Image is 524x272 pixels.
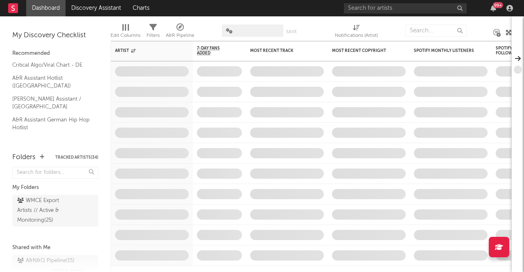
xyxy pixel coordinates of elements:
[250,48,312,53] div: Most Recent Track
[55,155,98,160] button: Tracked Artists(34)
[147,31,160,40] div: Filters
[12,94,90,111] a: [PERSON_NAME] Assistant / [GEOGRAPHIC_DATA]
[12,74,90,90] a: A&R Assistant Hotlist ([GEOGRAPHIC_DATA])
[12,49,98,58] div: Recommended
[166,20,194,44] div: A&R Pipeline
[197,46,230,56] span: 7-Day Fans Added
[12,195,98,227] a: WMCE Export Artists // Active & Monitoring(25)
[493,2,503,8] div: 99 +
[166,31,194,40] div: A&R Pipeline
[17,196,75,225] div: WMCE Export Artists // Active & Monitoring ( 25 )
[111,20,140,44] div: Edit Columns
[335,20,378,44] div: Notifications (Artist)
[115,48,176,53] div: Artist
[335,31,378,40] div: Notifications (Artist)
[12,31,98,40] div: My Discovery Checklist
[490,5,496,11] button: 99+
[111,31,140,40] div: Edit Columns
[332,48,393,53] div: Most Recent Copyright
[344,3,467,13] input: Search for artists
[12,136,90,153] a: Spotify Track Velocity Chart / DE
[286,29,297,34] button: Save
[12,167,98,179] input: Search for folders...
[17,256,75,266] div: A&N&Q Pipeline ( 15 )
[414,48,475,53] div: Spotify Monthly Listeners
[12,115,90,132] a: A&R Assistant German Hip Hop Hotlist
[12,61,90,70] a: Critical Algo/Viral Chart - DE
[405,25,467,37] input: Search...
[12,243,98,253] div: Shared with Me
[12,153,36,162] div: Folders
[147,20,160,44] div: Filters
[12,183,98,193] div: My Folders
